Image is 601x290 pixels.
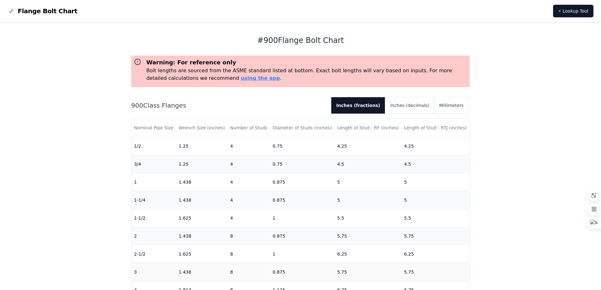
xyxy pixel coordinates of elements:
[402,245,470,263] td: 6.25
[131,35,470,45] h1: # 900 Flange Bolt Chart
[335,245,402,263] td: 6.25
[270,173,335,191] td: 0.875
[176,119,227,137] th: Wrench Size (inches)
[227,155,270,173] td: 4
[227,245,270,263] td: 8
[227,263,270,281] td: 8
[227,227,270,245] td: 8
[176,155,227,173] td: 1.25
[270,245,335,263] td: 1
[227,173,270,191] td: 4
[146,58,468,67] h3: Warning: For reference only
[227,209,270,227] td: 4
[132,173,176,191] td: 1
[331,97,385,114] button: Inches (fractions)
[227,119,270,137] th: Number of Studs
[132,263,176,281] td: 3
[402,263,470,281] td: 5.75
[335,155,402,173] td: 4.5
[402,155,470,173] td: 4.5
[335,263,402,281] td: 5.75
[402,173,470,191] td: 5
[227,191,270,209] td: 4
[176,227,227,245] td: 1.438
[176,209,227,227] td: 1.625
[176,137,227,155] td: 1.25
[270,137,335,155] td: 0.75
[270,155,335,173] td: 0.75
[132,119,176,137] th: Nominal Pipe Size
[553,5,593,17] a: ⚡ Lookup Tool
[132,137,176,155] td: 1/2
[335,119,402,137] th: Length of Stud - RF (inches)
[335,173,402,191] td: 5
[270,191,335,209] td: 0.875
[176,245,227,263] td: 1.625
[270,263,335,281] td: 0.875
[146,67,468,82] p: Bolt lengths are sourced from the ASME standard listed at bottom. Exact bolt lengths will vary ba...
[385,97,434,114] button: Inches (decimals)
[270,209,335,227] td: 1
[241,75,280,81] a: using the app
[18,7,77,15] span: Flange Bolt Chart
[176,263,227,281] td: 1.438
[402,119,470,137] th: Length of Stud - RTJ (inches)
[131,101,326,110] h2: 900 Class Flanges
[270,119,335,137] th: Diameter of Studs (inches)
[132,245,176,263] td: 2-1/2
[132,209,176,227] td: 1-1/2
[335,227,402,245] td: 5.75
[402,137,470,155] td: 4.25
[176,191,227,209] td: 1.438
[227,137,270,155] td: 4
[132,191,176,209] td: 1-1/4
[434,97,468,114] button: Millimeters
[176,173,227,191] td: 1.438
[8,7,15,15] img: Flange Bolt Chart Logo
[335,191,402,209] td: 5
[402,209,470,227] td: 5.5
[335,137,402,155] td: 4.25
[8,7,77,15] a: Flange Bolt Chart LogoFlange Bolt Chart
[402,227,470,245] td: 5.75
[270,227,335,245] td: 0.875
[335,209,402,227] td: 5.5
[132,155,176,173] td: 3/4
[132,227,176,245] td: 2
[402,191,470,209] td: 5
